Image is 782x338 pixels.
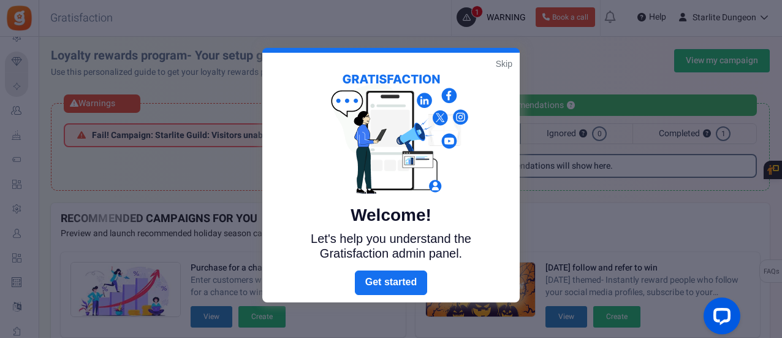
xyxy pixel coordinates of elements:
a: Skip [496,58,512,70]
h5: Welcome! [290,205,492,225]
a: Next [355,271,427,295]
p: Let's help you understand the Gratisfaction admin panel. [290,231,492,261]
